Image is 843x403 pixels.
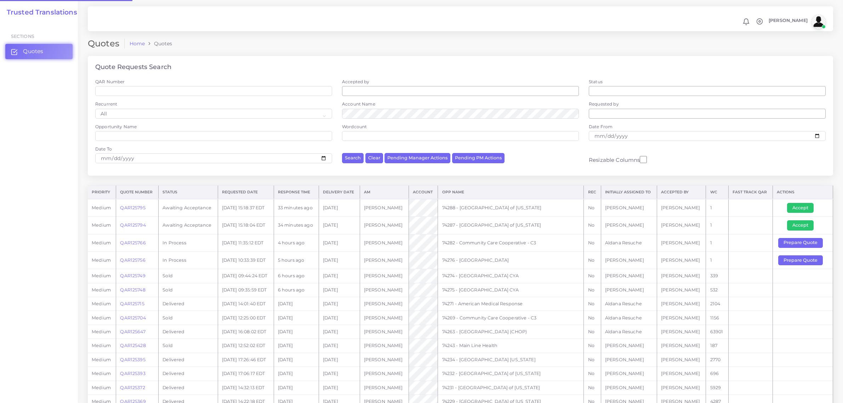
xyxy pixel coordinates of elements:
label: Date From [589,124,613,130]
span: medium [92,385,111,390]
td: [DATE] 17:26:46 EDT [218,353,274,367]
td: [PERSON_NAME] [360,217,409,234]
span: Quotes [23,47,43,55]
td: [DATE] [319,199,360,217]
td: [DATE] 11:35:12 EDT [218,234,274,251]
span: [PERSON_NAME] [769,18,808,23]
td: [PERSON_NAME] [601,381,657,395]
td: [PERSON_NAME] [360,269,409,283]
td: [DATE] [274,339,319,353]
button: Accept [787,220,814,230]
td: [DATE] [319,283,360,297]
td: Aldana Resuche [601,311,657,325]
td: 2770 [706,353,728,367]
td: [DATE] 15:18:37 EDT [218,199,274,217]
td: [PERSON_NAME] [601,353,657,367]
img: avatar [811,15,826,29]
td: [DATE] 09:35:59 EDT [218,283,274,297]
td: Sold [159,269,218,283]
td: [DATE] [319,297,360,311]
td: [PERSON_NAME] [360,199,409,217]
a: QAR125395 [120,357,145,362]
td: [DATE] 16:08:02 EDT [218,325,274,339]
td: [DATE] [274,367,319,381]
label: Accepted by [342,79,370,85]
td: No [584,251,601,269]
a: QAR125428 [120,343,146,348]
td: 74282 - Community Care Cooperative - C3 [438,234,584,251]
span: medium [92,357,111,362]
td: No [584,199,601,217]
td: 74243 - Main Line Health [438,339,584,353]
td: [DATE] [274,311,319,325]
td: No [584,234,601,251]
td: [PERSON_NAME] [360,311,409,325]
td: 1 [706,217,728,234]
td: 74232 - [GEOGRAPHIC_DATA] of [US_STATE] [438,367,584,381]
td: 74234 - [GEOGRAPHIC_DATA] [US_STATE] [438,353,584,367]
td: [PERSON_NAME] [657,217,706,234]
span: medium [92,222,111,228]
a: QAR125756 [120,257,145,263]
td: Awaiting Acceptance [159,217,218,234]
td: [DATE] [319,251,360,269]
a: QAR125715 [120,301,144,306]
td: Awaiting Acceptance [159,199,218,217]
span: medium [92,343,111,348]
td: [PERSON_NAME] [360,353,409,367]
td: 34 minutes ago [274,217,319,234]
td: 532 [706,283,728,297]
td: 187 [706,339,728,353]
th: Response Time [274,186,319,199]
td: [PERSON_NAME] [360,234,409,251]
a: Quotes [5,44,73,59]
label: Status [589,79,603,85]
td: No [584,311,601,325]
td: No [584,325,601,339]
span: medium [92,257,111,263]
td: [PERSON_NAME] [360,339,409,353]
td: [PERSON_NAME] [601,251,657,269]
th: Status [159,186,218,199]
td: No [584,339,601,353]
td: [PERSON_NAME] [601,269,657,283]
td: [PERSON_NAME] [657,339,706,353]
label: Recurrent [95,101,117,107]
td: [PERSON_NAME] [657,283,706,297]
td: 1 [706,199,728,217]
input: Resizable Columns [640,155,647,164]
h2: Trusted Translations [2,8,77,17]
th: Actions [773,186,833,199]
th: Initially Assigned to [601,186,657,199]
button: Pending Manager Actions [385,153,450,163]
td: [DATE] [319,311,360,325]
span: medium [92,287,111,293]
th: Fast Track QAR [728,186,773,199]
button: Accept [787,203,814,213]
td: No [584,283,601,297]
button: Search [342,153,364,163]
td: [PERSON_NAME] [360,325,409,339]
td: [PERSON_NAME] [360,297,409,311]
td: Sold [159,283,218,297]
td: No [584,217,601,234]
td: [PERSON_NAME] [657,381,706,395]
th: Account [409,186,438,199]
td: [PERSON_NAME] [601,339,657,353]
th: Requested Date [218,186,274,199]
td: [PERSON_NAME] [601,283,657,297]
a: QAR125795 [120,205,145,210]
th: Delivery Date [319,186,360,199]
th: Quote Number [116,186,159,199]
th: WC [706,186,728,199]
th: AM [360,186,409,199]
td: [DATE] [274,353,319,367]
span: medium [92,301,111,306]
td: [PERSON_NAME] [657,353,706,367]
td: Aldana Resuche [601,297,657,311]
td: 33 minutes ago [274,199,319,217]
button: Clear [365,153,383,163]
td: Delivered [159,353,218,367]
td: [DATE] [319,217,360,234]
td: [PERSON_NAME] [601,199,657,217]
